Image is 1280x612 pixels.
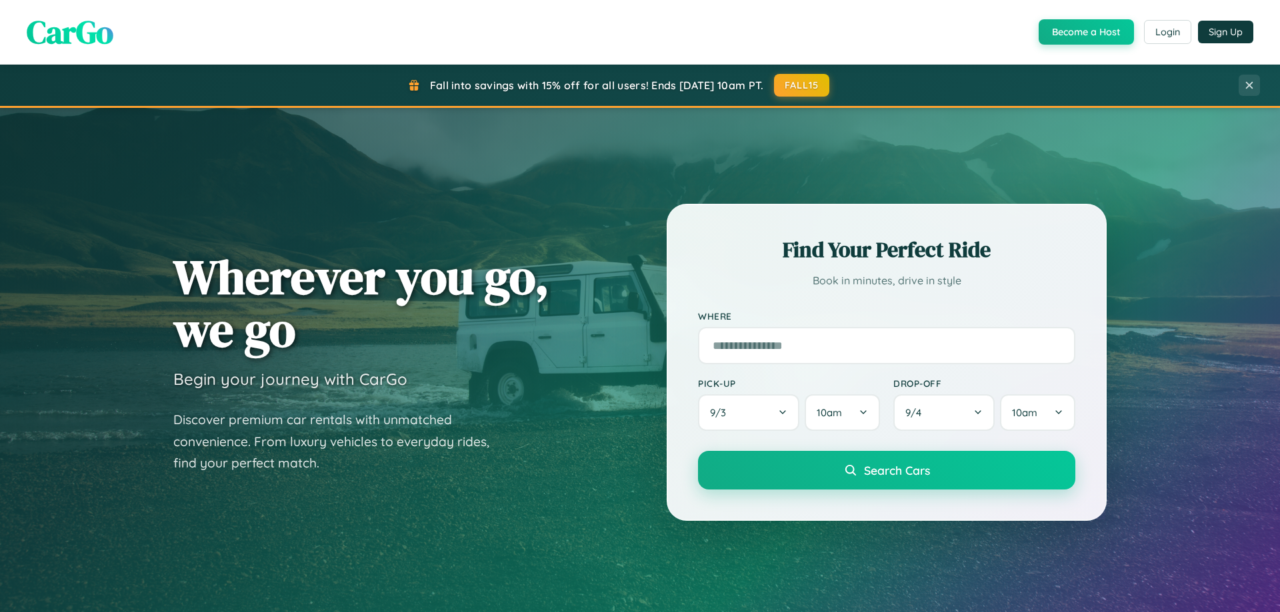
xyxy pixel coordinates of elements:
[774,74,830,97] button: FALL15
[864,463,930,477] span: Search Cars
[173,409,507,474] p: Discover premium car rentals with unmatched convenience. From luxury vehicles to everyday rides, ...
[817,406,842,419] span: 10am
[905,406,928,419] span: 9 / 4
[698,235,1075,264] h2: Find Your Perfect Ride
[1012,406,1037,419] span: 10am
[698,451,1075,489] button: Search Cars
[1000,394,1075,431] button: 10am
[430,79,764,92] span: Fall into savings with 15% off for all users! Ends [DATE] 10am PT.
[710,406,733,419] span: 9 / 3
[1198,21,1253,43] button: Sign Up
[698,394,799,431] button: 9/3
[27,10,113,54] span: CarGo
[698,378,880,389] label: Pick-up
[805,394,880,431] button: 10am
[698,310,1075,322] label: Where
[698,271,1075,290] p: Book in minutes, drive in style
[893,394,995,431] button: 9/4
[1039,19,1134,45] button: Become a Host
[893,378,1075,389] label: Drop-off
[1144,20,1191,44] button: Login
[173,250,549,356] h1: Wherever you go, we go
[173,369,407,389] h3: Begin your journey with CarGo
